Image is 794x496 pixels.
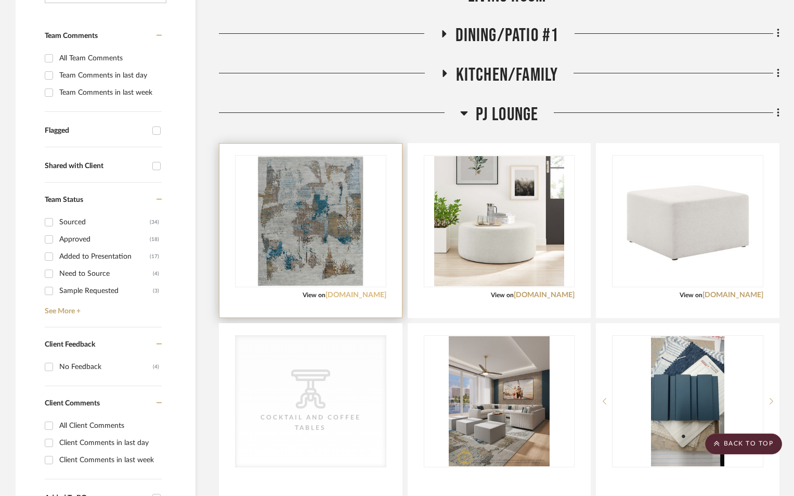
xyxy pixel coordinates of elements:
div: (17) [150,248,159,265]
a: [DOMAIN_NAME] [514,291,575,299]
scroll-to-top-button: BACK TO TOP [705,434,782,454]
span: PJ LOUNGE [476,104,539,126]
div: Approved [59,231,150,248]
div: (3) [153,283,159,299]
img: 38" ROUND UPHOLSTED OTTOMAN [434,156,564,286]
span: View on [303,292,326,298]
div: (18) [150,231,159,248]
div: All Client Comments [59,417,159,434]
div: Sample Requested [59,283,153,299]
div: Team Comments in last day [59,67,159,84]
div: Shared with Client [45,162,147,171]
img: PJ LOUNGE [245,156,375,286]
span: Team Comments [45,32,98,40]
span: KITCHEN/FAMILY [456,64,558,86]
div: Cocktail and Coffee Tables [258,412,362,433]
img: Ivory Upholstered Ottoman [623,156,753,286]
span: View on [491,292,514,298]
a: See More + [42,299,162,316]
span: Team Status [45,196,83,204]
span: DINING/PATIO #1 [455,24,559,47]
div: Flagged [45,126,147,135]
div: (34) [150,214,159,231]
img: GLAMOUR BLUE SLATES [651,336,724,466]
div: Need to Source [59,265,153,282]
div: Client Comments in last day [59,435,159,451]
a: [DOMAIN_NAME] [326,291,386,299]
div: 0 [424,156,575,287]
span: Client Comments [45,400,100,407]
div: Added to Presentation [59,248,150,265]
div: (4) [153,359,159,375]
div: (4) [153,265,159,282]
div: Sourced [59,214,150,231]
div: No Feedback [59,359,153,375]
div: Client Comments in last week [59,452,159,468]
span: Client Feedback [45,341,95,348]
div: 0 [424,336,575,467]
div: 0 [236,336,386,467]
span: View on [680,292,702,298]
img: PJ LOUNGE [449,336,550,466]
div: All Team Comments [59,50,159,67]
a: [DOMAIN_NAME] [702,291,763,299]
div: Team Comments in last week [59,84,159,101]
